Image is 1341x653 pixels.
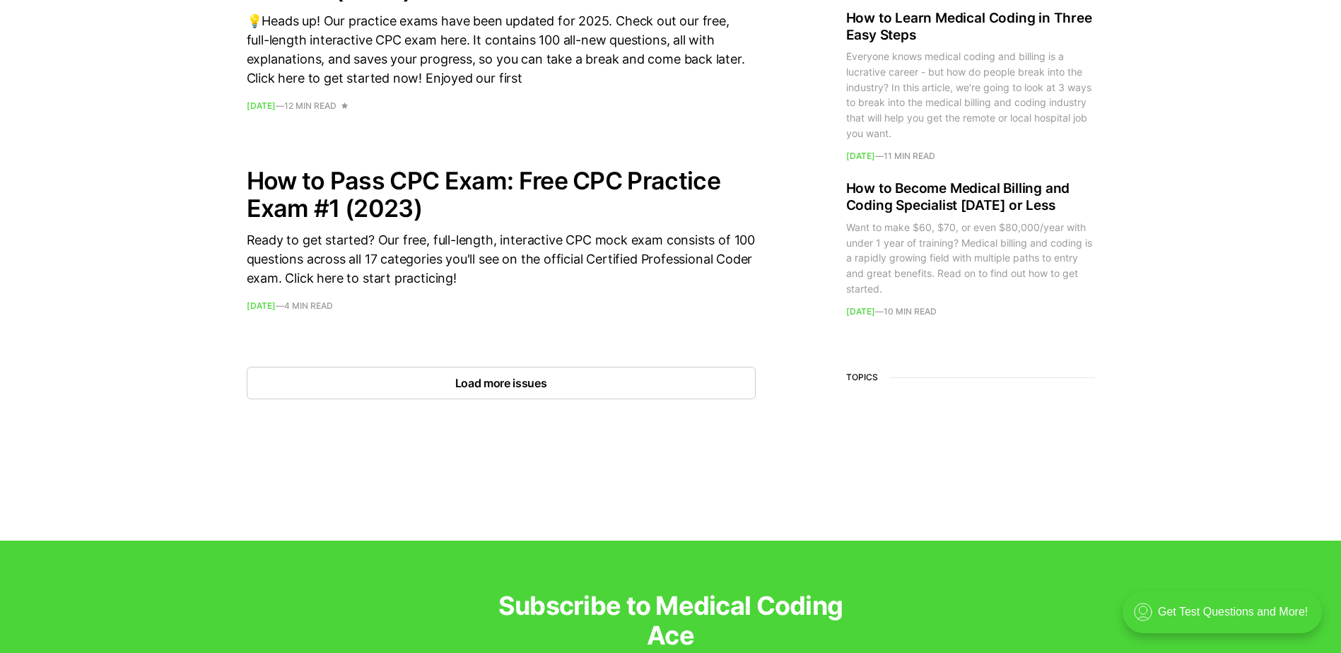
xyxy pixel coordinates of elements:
[284,302,333,310] span: 4 min read
[247,367,756,399] button: Load more issues
[846,220,1095,296] div: Want to make $60, $70, or even $80,000/year with under 1 year of training? Medical billing and co...
[247,302,756,310] footer: —
[247,102,756,110] footer: —
[247,167,756,222] h2: How to Pass CPC Exam: Free CPC Practice Exam #1 (2023)
[846,153,1095,161] footer: —
[846,49,1095,141] div: Everyone knows medical coding and billing is a lucrative career - but how do people break into th...
[247,230,756,288] div: Ready to get started? Our free, full-length, interactive CPC mock exam consists of 100 questions ...
[247,300,276,311] time: [DATE]
[846,373,1095,383] h3: Topics
[846,307,875,317] time: [DATE]
[846,10,1095,44] h2: How to Learn Medical Coding in Three Easy Steps
[1111,584,1341,653] iframe: portal-trigger
[846,181,1095,317] a: How to Become Medical Billing and Coding Specialist [DATE] or Less Want to make $60, $70, or even...
[884,308,937,317] span: 10 min read
[846,151,875,162] time: [DATE]
[846,10,1095,161] a: How to Learn Medical Coding in Three Easy Steps Everyone knows medical coding and billing is a lu...
[284,102,336,110] span: 12 min read
[247,100,276,111] time: [DATE]
[884,153,935,161] span: 11 min read
[846,181,1095,215] h2: How to Become Medical Billing and Coding Specialist [DATE] or Less
[247,11,756,88] div: 💡Heads up! Our practice exams have been updated for 2025. Check out our free, full-length interac...
[247,167,756,310] a: How to Pass CPC Exam: Free CPC Practice Exam #1 (2023) Ready to get started? Our free, full-lengt...
[487,592,855,650] h3: Subscribe to Medical Coding Ace
[846,308,1095,317] footer: —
